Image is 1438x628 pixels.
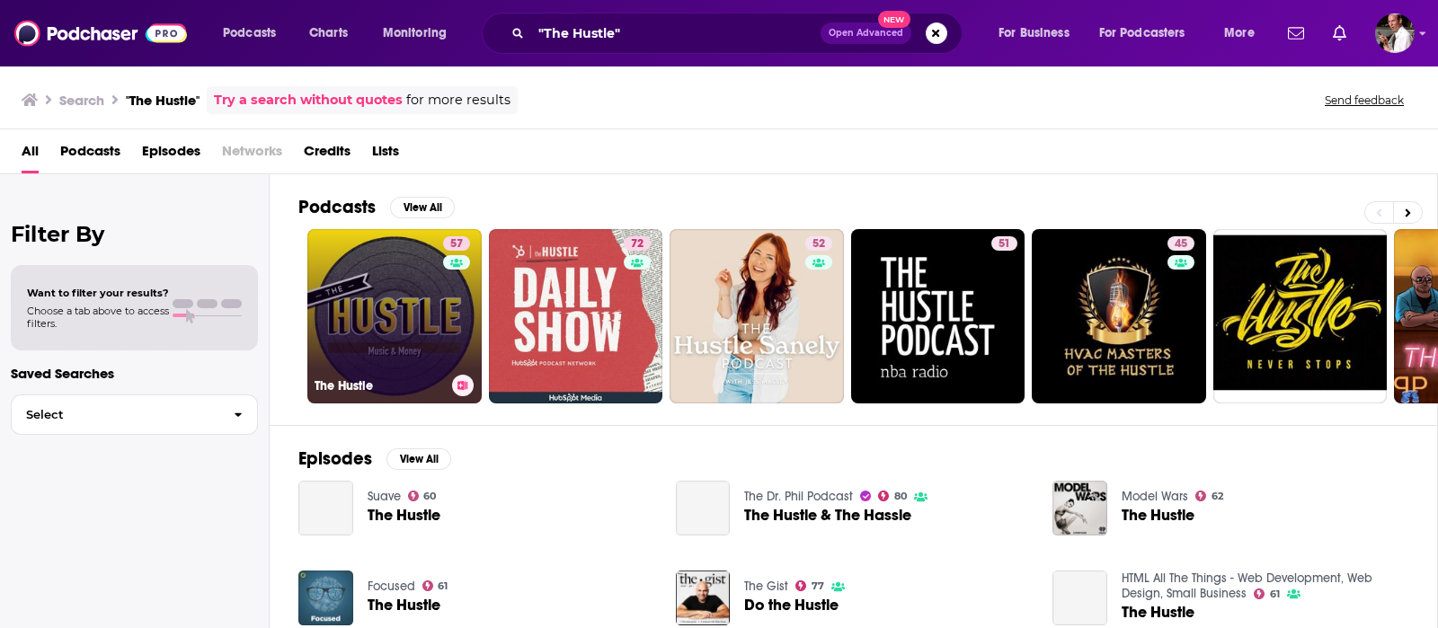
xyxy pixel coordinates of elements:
a: 72 [624,236,651,251]
span: Networks [222,137,282,173]
a: Charts [297,19,359,48]
a: 51 [991,236,1017,251]
a: 80 [878,491,907,501]
button: Send feedback [1319,93,1409,108]
a: 57The Hustle [307,229,482,403]
span: 60 [423,492,436,500]
a: 72 [489,229,663,403]
button: Show profile menu [1375,13,1415,53]
a: All [22,137,39,173]
a: Try a search without quotes [214,90,403,111]
span: Podcasts [223,21,276,46]
a: 45 [1032,229,1206,403]
span: More [1224,21,1255,46]
a: The Hustle [1052,481,1107,535]
span: Open Advanced [829,29,903,38]
img: Do the Hustle [676,571,731,625]
a: The Hustle & The Hassle [744,508,911,523]
p: Saved Searches [11,365,258,382]
a: Podchaser - Follow, Share and Rate Podcasts [14,16,187,50]
h3: Search [59,92,104,109]
h2: Filter By [11,221,258,247]
h3: "The Hustle" [126,92,200,109]
span: Monitoring [383,21,447,46]
a: The Hustle & The Hassle [676,481,731,535]
span: 52 [812,235,825,253]
button: View All [386,448,451,470]
a: 61 [1254,588,1280,599]
a: The Hustle [298,481,353,535]
button: Select [11,394,258,435]
h3: The Hustle [315,378,445,394]
a: 57 [443,236,470,251]
img: The Hustle [298,571,353,625]
a: Focused [368,579,415,594]
img: User Profile [1375,13,1415,53]
a: The Gist [744,579,788,594]
button: open menu [370,19,470,48]
span: 77 [812,582,824,590]
a: The Dr. Phil Podcast [744,489,853,504]
span: 51 [999,235,1010,253]
button: open menu [1212,19,1277,48]
a: Do the Hustle [744,597,839,613]
a: 52 [805,236,832,251]
a: 60 [408,491,437,501]
a: EpisodesView All [298,447,451,470]
a: 52 [670,229,844,403]
a: The Hustle [1122,508,1194,523]
button: open menu [986,19,1092,48]
button: open menu [210,19,299,48]
a: The Hustle [1052,571,1107,625]
a: 51 [851,229,1025,403]
span: Logged in as Quarto [1375,13,1415,53]
h2: Podcasts [298,196,376,218]
a: Show notifications dropdown [1326,18,1354,49]
button: View All [390,197,455,218]
span: 72 [631,235,644,253]
button: open menu [1087,19,1212,48]
span: 62 [1212,492,1223,500]
a: Lists [372,137,399,173]
input: Search podcasts, credits, & more... [531,19,821,48]
span: Select [12,409,219,420]
a: 61 [422,580,448,591]
a: The Hustle [1122,605,1194,620]
a: HTML All The Things - Web Development, Web Design, Small Business [1122,571,1372,601]
span: Charts [309,21,348,46]
a: 62 [1195,491,1223,501]
span: 57 [450,235,463,253]
a: The Hustle [368,508,440,523]
span: The Hustle [368,597,440,613]
span: 61 [438,582,448,590]
span: New [878,11,910,28]
span: 45 [1175,235,1187,253]
a: Suave [368,489,401,504]
a: Credits [304,137,351,173]
button: Open AdvancedNew [821,22,911,44]
span: Want to filter your results? [27,287,169,299]
a: Podcasts [60,137,120,173]
div: Search podcasts, credits, & more... [499,13,980,54]
span: 80 [894,492,907,500]
a: PodcastsView All [298,196,455,218]
span: Choose a tab above to access filters. [27,305,169,330]
span: 61 [1270,590,1280,598]
a: Episodes [142,137,200,173]
a: 45 [1167,236,1194,251]
h2: Episodes [298,447,372,470]
a: 77 [795,580,824,591]
a: Show notifications dropdown [1281,18,1311,49]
